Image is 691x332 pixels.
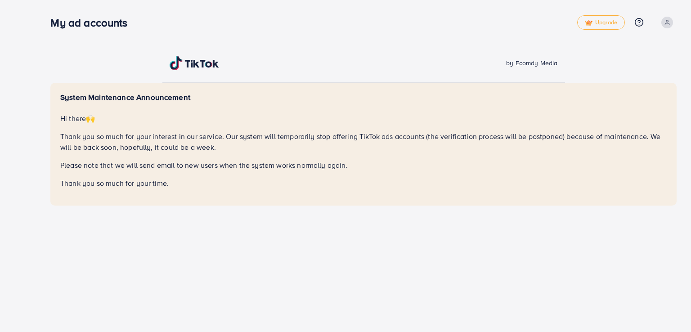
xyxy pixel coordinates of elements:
p: Thank you so much for your interest in our service. Our system will temporarily stop offering Tik... [60,131,667,153]
span: by Ecomdy Media [506,58,557,67]
p: Hi there [60,113,667,124]
p: Please note that we will send email to new users when the system works normally again. [60,160,667,170]
p: Thank you so much for your time. [60,178,667,188]
span: 🙌 [86,113,95,123]
h5: System Maintenance Announcement [60,93,667,102]
h3: My ad accounts [50,16,135,29]
a: tickUpgrade [577,15,625,30]
img: TikTok [170,56,219,70]
img: tick [585,20,592,26]
span: Upgrade [585,19,617,26]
